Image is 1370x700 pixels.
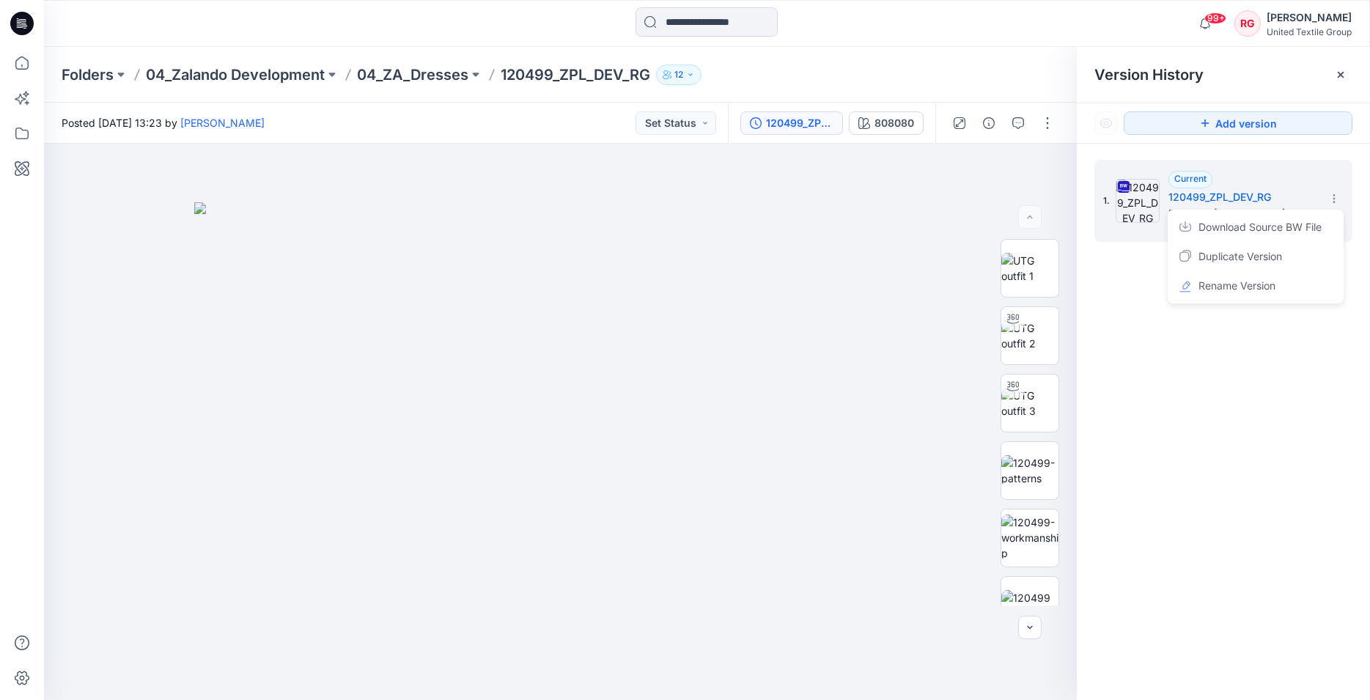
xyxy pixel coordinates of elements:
img: 120499 mc [1001,590,1058,621]
img: UTG outfit 2 [1001,320,1058,351]
button: Details [977,111,1001,135]
span: Duplicate Version [1198,248,1282,265]
button: Close [1335,69,1347,81]
button: Add version [1124,111,1352,135]
span: 99+ [1204,12,1226,24]
button: 12 [656,65,701,85]
span: Current [1174,173,1207,184]
span: Posted by: Rita Garneliene [1168,206,1315,221]
a: 04_Zalando Development [146,65,325,85]
div: [PERSON_NAME] [1267,9,1352,26]
button: Show Hidden Versions [1094,111,1118,135]
h5: 120499_ZPL_DEV_RG [1168,188,1315,206]
a: [PERSON_NAME] [180,117,265,129]
a: Folders [62,65,114,85]
span: Download Source BW File [1198,218,1322,236]
img: UTG outfit 3 [1001,388,1058,419]
span: 1. [1103,194,1110,207]
div: RG [1234,10,1261,37]
button: 808080 [849,111,924,135]
img: 120499-workmanship [1001,515,1058,561]
div: United Textile Group [1267,26,1352,37]
img: UTG outfit 1 [1001,253,1058,284]
button: 120499_ZPL_DEV_RG [740,111,843,135]
p: 120499_ZPL_DEV_RG [501,65,650,85]
div: 808080 [874,115,914,131]
img: 120499-patterns [1001,455,1058,486]
div: 120499_ZPL_DEV_RG [766,115,833,131]
p: 12 [674,67,683,83]
a: 04_ZA_Dresses [357,65,468,85]
span: Posted [DATE] 13:23 by [62,115,265,130]
span: Version History [1094,66,1204,84]
span: Rename Version [1198,277,1275,295]
img: 120499_ZPL_DEV_RG [1116,179,1160,223]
